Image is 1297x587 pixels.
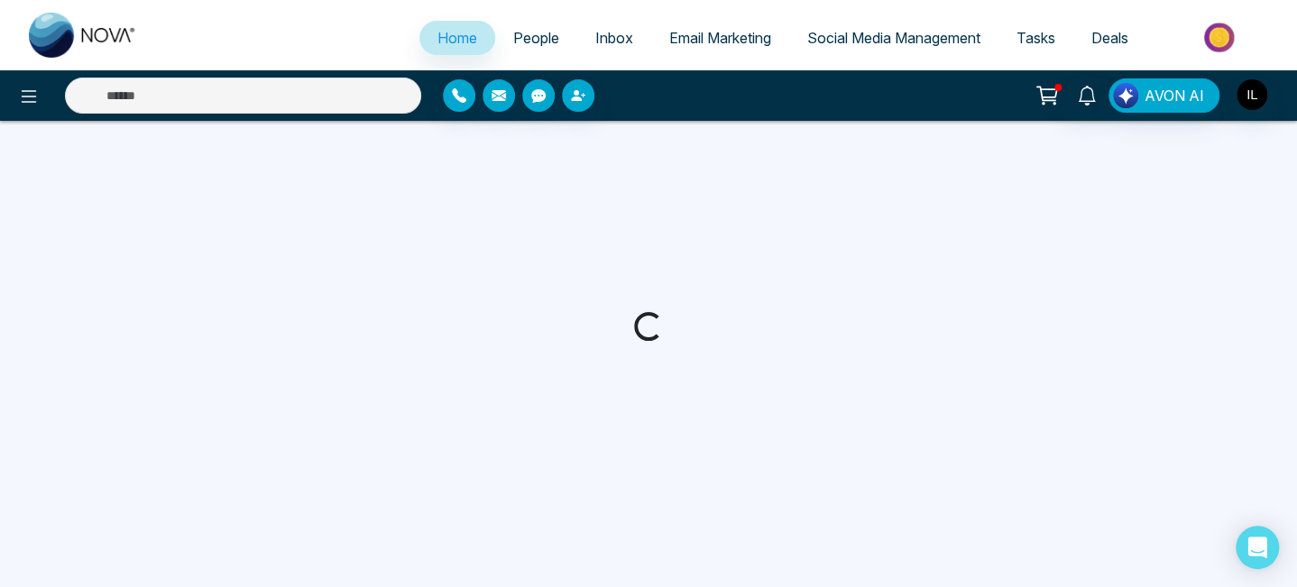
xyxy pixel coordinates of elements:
[1155,17,1286,58] img: Market-place.gif
[419,21,495,55] a: Home
[1236,526,1279,569] div: Open Intercom Messenger
[1016,29,1055,47] span: Tasks
[1145,85,1204,106] span: AVON AI
[1108,78,1219,113] button: AVON AI
[998,21,1073,55] a: Tasks
[651,21,789,55] a: Email Marketing
[495,21,577,55] a: People
[1073,21,1146,55] a: Deals
[1237,79,1267,110] img: User Avatar
[29,13,137,58] img: Nova CRM Logo
[1113,83,1138,108] img: Lead Flow
[789,21,998,55] a: Social Media Management
[577,21,651,55] a: Inbox
[513,29,559,47] span: People
[595,29,633,47] span: Inbox
[669,29,771,47] span: Email Marketing
[437,29,477,47] span: Home
[1091,29,1128,47] span: Deals
[807,29,980,47] span: Social Media Management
